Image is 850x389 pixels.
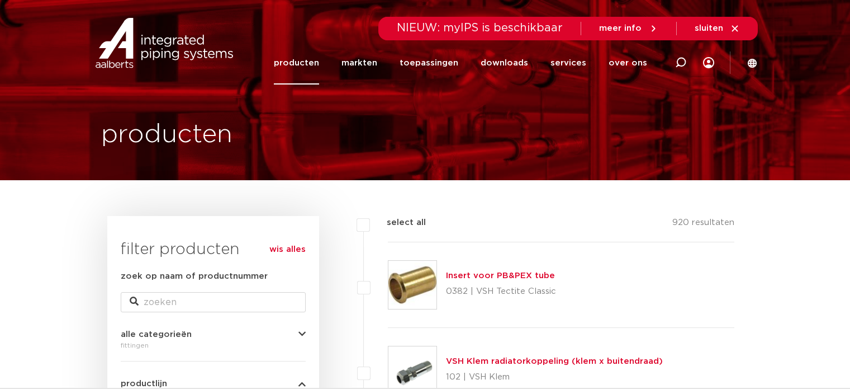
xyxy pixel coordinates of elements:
button: productlijn [121,379,306,388]
p: 0382 | VSH Tectite Classic [446,283,556,301]
input: zoeken [121,292,306,312]
button: alle categorieën [121,330,306,339]
span: alle categorieën [121,330,192,339]
a: meer info [599,24,658,34]
p: 102 | VSH Klem [446,368,663,386]
a: over ons [609,41,647,85]
a: markten [341,41,377,85]
a: downloads [481,41,528,85]
a: producten [274,41,319,85]
a: wis alles [269,243,306,256]
h1: producten [101,117,232,153]
span: productlijn [121,379,167,388]
img: Thumbnail for Insert voor PB&PEX tube [388,261,436,309]
a: services [550,41,586,85]
span: meer info [599,24,642,32]
label: zoek op naam of productnummer [121,270,268,283]
a: sluiten [695,24,740,34]
p: 920 resultaten [672,216,734,233]
h3: filter producten [121,238,306,261]
div: fittingen [121,339,306,352]
label: select all [370,216,426,229]
a: Insert voor PB&PEX tube [446,271,555,280]
a: toepassingen [400,41,458,85]
nav: Menu [274,41,647,85]
a: VSH Klem radiatorkoppeling (klem x buitendraad) [446,357,663,365]
span: NIEUW: myIPS is beschikbaar [397,22,563,34]
span: sluiten [695,24,723,32]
